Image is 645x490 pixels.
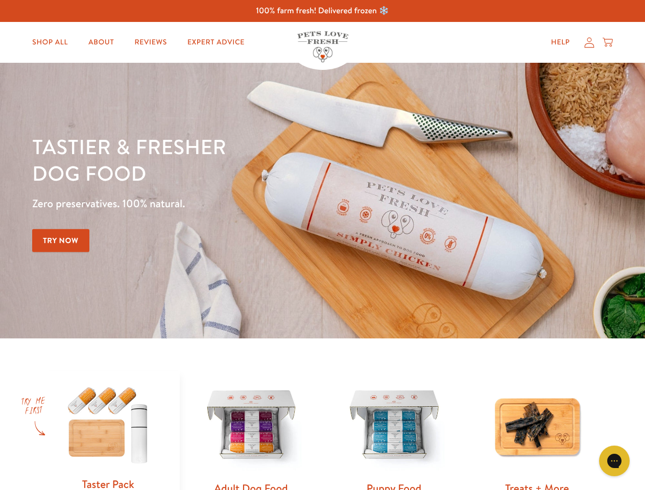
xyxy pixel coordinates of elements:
[543,32,578,53] a: Help
[32,194,419,213] p: Zero preservatives. 100% natural.
[594,442,635,480] iframe: Gorgias live chat messenger
[32,229,89,252] a: Try Now
[179,32,253,53] a: Expert Advice
[24,32,76,53] a: Shop All
[80,32,122,53] a: About
[32,133,419,186] h1: Tastier & fresher dog food
[126,32,175,53] a: Reviews
[297,31,348,62] img: Pets Love Fresh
